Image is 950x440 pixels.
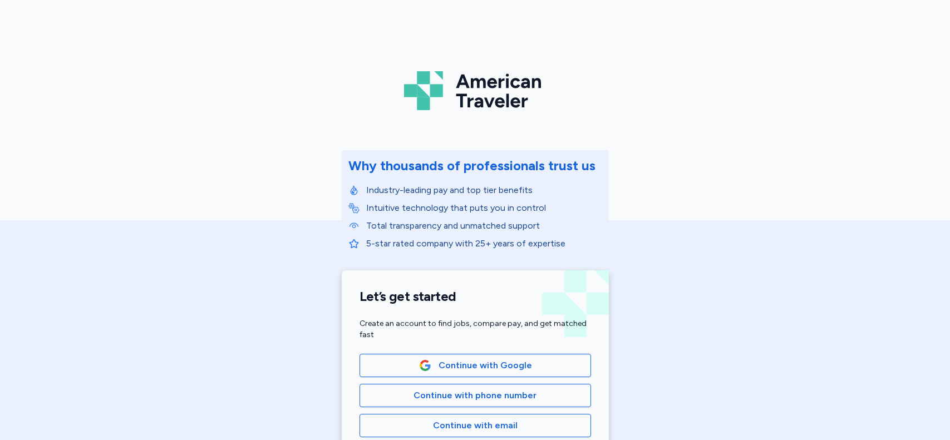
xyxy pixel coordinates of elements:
button: Google LogoContinue with Google [360,354,591,377]
span: Continue with phone number [414,389,536,402]
div: Why thousands of professionals trust us [348,157,595,175]
p: Total transparency and unmatched support [366,219,602,233]
span: Continue with Google [439,359,532,372]
img: Google Logo [419,359,431,372]
p: Industry-leading pay and top tier benefits [366,184,602,197]
div: Create an account to find jobs, compare pay, and get matched fast [360,318,591,340]
button: Continue with email [360,414,591,437]
img: Logo [404,67,547,115]
p: 5-star rated company with 25+ years of expertise [366,237,602,250]
p: Intuitive technology that puts you in control [366,201,602,215]
button: Continue with phone number [360,384,591,407]
span: Continue with email [433,419,518,432]
h1: Let’s get started [360,288,591,305]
